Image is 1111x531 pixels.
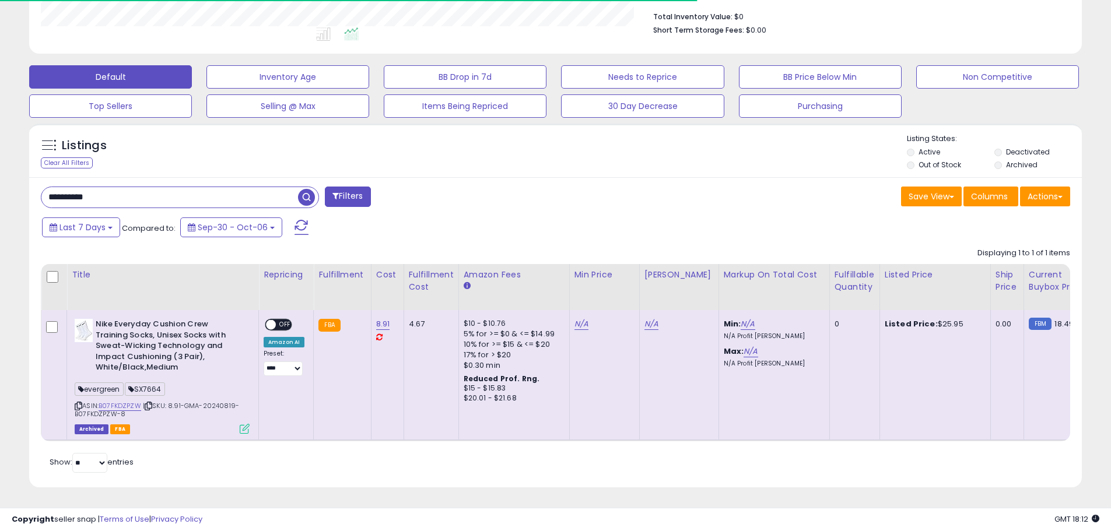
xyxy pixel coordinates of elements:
[971,191,1008,202] span: Columns
[409,269,454,293] div: Fulfillment Cost
[180,217,282,237] button: Sep-30 - Oct-06
[41,157,93,168] div: Clear All Filters
[75,382,124,396] span: evergreen
[1029,318,1052,330] small: FBM
[206,65,369,89] button: Inventory Age
[739,65,902,89] button: BB Price Below Min
[1029,269,1089,293] div: Current Buybox Price
[318,319,340,332] small: FBA
[835,319,871,329] div: 0
[653,9,1061,23] li: $0
[384,94,546,118] button: Items Being Repriced
[835,269,875,293] div: Fulfillable Quantity
[885,269,986,281] div: Listed Price
[62,138,107,154] h5: Listings
[885,319,982,329] div: $25.95
[741,318,755,330] a: N/A
[1006,160,1038,170] label: Archived
[376,269,399,281] div: Cost
[574,269,635,281] div: Min Price
[1054,514,1099,525] span: 2025-10-14 18:12 GMT
[996,269,1019,293] div: Ship Price
[464,360,560,371] div: $0.30 min
[1020,187,1070,206] button: Actions
[644,318,658,330] a: N/A
[50,456,134,467] span: Show: entries
[198,221,268,233] span: Sep-30 - Oct-06
[464,319,560,329] div: $10 - $10.76
[206,94,369,118] button: Selling @ Max
[29,65,192,89] button: Default
[125,382,165,396] span: SX7664
[318,269,366,281] div: Fulfillment
[264,337,304,347] div: Amazon AI
[653,12,733,22] b: Total Inventory Value:
[744,346,758,357] a: N/A
[464,384,560,393] div: $15 - $15.83
[739,94,902,118] button: Purchasing
[99,401,141,411] a: B07FKDZPZW
[963,187,1018,206] button: Columns
[12,514,54,525] strong: Copyright
[907,133,1082,145] p: Listing States:
[96,319,237,376] b: Nike Everyday Cushion Crew Training Socks, Unisex Socks with Sweat-Wicking Technology and Impact ...
[110,424,130,434] span: FBA
[151,514,202,525] a: Privacy Policy
[724,269,825,281] div: Markup on Total Cost
[464,281,471,291] small: Amazon Fees.
[919,147,940,157] label: Active
[264,350,304,376] div: Preset:
[464,374,540,384] b: Reduced Prof. Rng.
[75,401,239,419] span: | SKU: 8.91-GMA-20240819-B07FKDZPZW-8
[464,269,565,281] div: Amazon Fees
[464,339,560,350] div: 10% for >= $15 & <= $20
[72,269,254,281] div: Title
[724,360,821,368] p: N/A Profit [PERSON_NAME]
[746,24,766,36] span: $0.00
[464,393,560,403] div: $20.01 - $21.68
[464,329,560,339] div: 5% for >= $0 & <= $14.99
[12,514,202,525] div: seller snap | |
[122,223,176,234] span: Compared to:
[29,94,192,118] button: Top Sellers
[724,332,821,340] p: N/A Profit [PERSON_NAME]
[1054,318,1074,329] span: 18.49
[1006,147,1050,157] label: Deactivated
[574,318,588,330] a: N/A
[653,25,744,35] b: Short Term Storage Fees:
[719,264,829,310] th: The percentage added to the cost of goods (COGS) that forms the calculator for Min & Max prices.
[464,350,560,360] div: 17% for > $20
[561,65,724,89] button: Needs to Reprice
[977,248,1070,259] div: Displaying 1 to 1 of 1 items
[724,346,744,357] b: Max:
[75,319,93,342] img: 315lWmUN7PL._SL40_.jpg
[996,319,1015,329] div: 0.00
[75,424,108,434] span: Listings that have been deleted from Seller Central
[384,65,546,89] button: BB Drop in 7d
[919,160,961,170] label: Out of Stock
[42,217,120,237] button: Last 7 Days
[724,318,741,329] b: Min:
[100,514,149,525] a: Terms of Use
[885,318,938,329] b: Listed Price:
[376,318,390,330] a: 8.91
[901,187,962,206] button: Save View
[276,320,295,330] span: OFF
[264,269,309,281] div: Repricing
[916,65,1079,89] button: Non Competitive
[409,319,450,329] div: 4.67
[59,221,106,233] span: Last 7 Days
[561,94,724,118] button: 30 Day Decrease
[75,319,250,432] div: ASIN:
[644,269,714,281] div: [PERSON_NAME]
[325,187,370,207] button: Filters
